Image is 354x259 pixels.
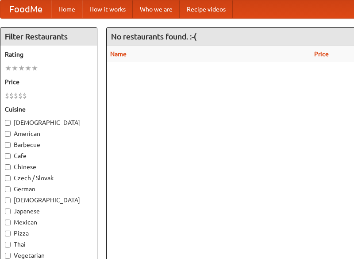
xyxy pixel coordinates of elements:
a: Home [51,0,82,18]
label: Cafe [5,151,92,160]
a: Price [314,50,329,58]
input: Thai [5,242,11,247]
input: Vegetarian [5,253,11,259]
label: [DEMOGRAPHIC_DATA] [5,118,92,127]
li: $ [14,91,18,101]
label: Mexican [5,218,92,227]
a: Who we are [133,0,180,18]
h5: Price [5,77,92,86]
input: Cafe [5,153,11,159]
input: German [5,186,11,192]
label: [DEMOGRAPHIC_DATA] [5,196,92,205]
label: Pizza [5,229,92,238]
input: American [5,131,11,137]
li: $ [9,91,14,101]
a: Recipe videos [180,0,233,18]
li: ★ [5,63,12,73]
label: Chinese [5,162,92,171]
li: $ [23,91,27,101]
li: ★ [25,63,31,73]
label: Thai [5,240,92,249]
input: [DEMOGRAPHIC_DATA] [5,120,11,126]
h4: Filter Restaurants [0,28,97,46]
label: Czech / Slovak [5,174,92,182]
h5: Cuisine [5,105,92,114]
input: Mexican [5,220,11,225]
li: ★ [12,63,18,73]
label: German [5,185,92,193]
ng-pluralize: No restaurants found. :-( [111,32,196,41]
li: ★ [31,63,38,73]
input: Chinese [5,164,11,170]
li: $ [18,91,23,101]
a: FoodMe [0,0,51,18]
a: How it works [82,0,133,18]
li: ★ [18,63,25,73]
input: [DEMOGRAPHIC_DATA] [5,197,11,203]
input: Barbecue [5,142,11,148]
li: $ [5,91,9,101]
label: Barbecue [5,140,92,149]
label: American [5,129,92,138]
h5: Rating [5,50,92,59]
input: Pizza [5,231,11,236]
a: Name [110,50,127,58]
label: Japanese [5,207,92,216]
input: Czech / Slovak [5,175,11,181]
input: Japanese [5,209,11,214]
